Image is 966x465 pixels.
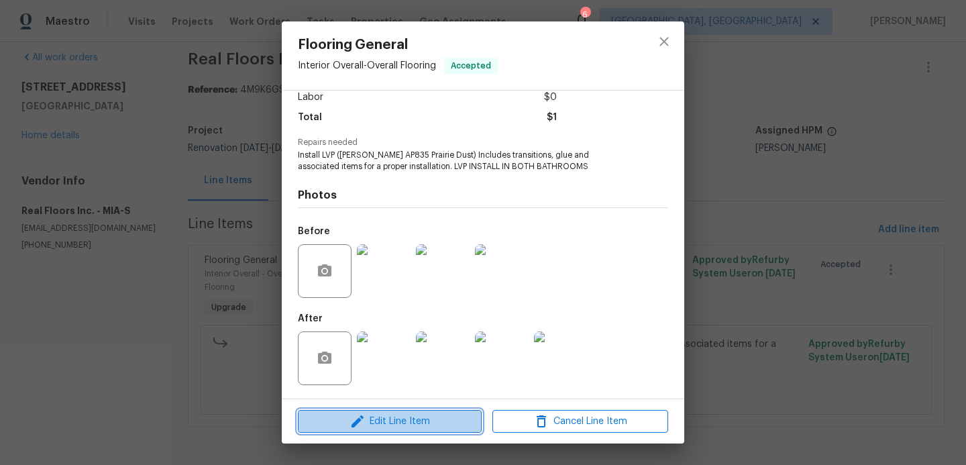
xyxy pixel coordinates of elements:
[298,314,323,323] h5: After
[648,25,680,58] button: close
[580,8,590,21] div: 6
[298,410,482,433] button: Edit Line Item
[298,227,330,236] h5: Before
[298,88,323,107] span: Labor
[298,61,436,70] span: Interior Overall - Overall Flooring
[492,410,668,433] button: Cancel Line Item
[298,189,668,202] h4: Photos
[302,413,478,430] span: Edit Line Item
[496,413,664,430] span: Cancel Line Item
[298,150,631,172] span: Install LVP ([PERSON_NAME] AP835 Prairie Dust) Includes transitions, glue and associated items fo...
[298,38,498,52] span: Flooring General
[298,108,322,127] span: Total
[547,108,557,127] span: $1
[544,88,557,107] span: $0
[298,138,668,147] span: Repairs needed
[445,59,496,72] span: Accepted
